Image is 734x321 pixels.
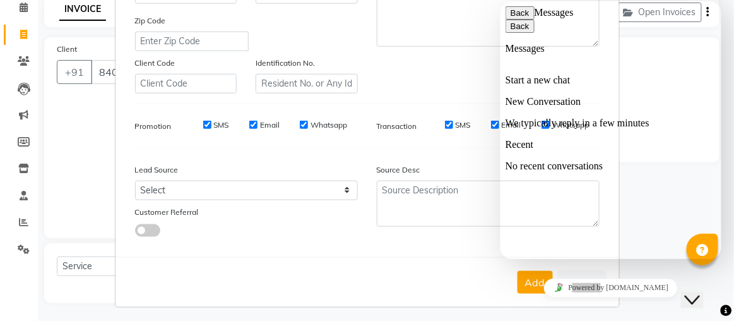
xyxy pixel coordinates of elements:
[518,271,553,294] button: Add
[135,207,199,218] label: Customer Referral
[377,121,417,132] label: Transaction
[256,74,358,94] input: Resident No. or Any Id
[377,164,420,176] label: Source Desc
[135,164,179,176] label: Lead Source
[681,270,721,308] iframe: chat widget
[311,119,347,131] label: Whatsapp
[135,32,249,51] input: Enter Zip Code
[135,74,237,94] input: Client Code
[135,121,172,132] label: Promotion
[260,119,280,131] label: Email
[500,1,721,259] iframe: chat widget
[135,58,175,69] label: Client Code
[558,270,607,294] button: Cancel
[256,58,315,69] label: Identification No.
[214,119,229,131] label: SMS
[456,119,471,131] label: SMS
[500,274,721,302] iframe: chat widget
